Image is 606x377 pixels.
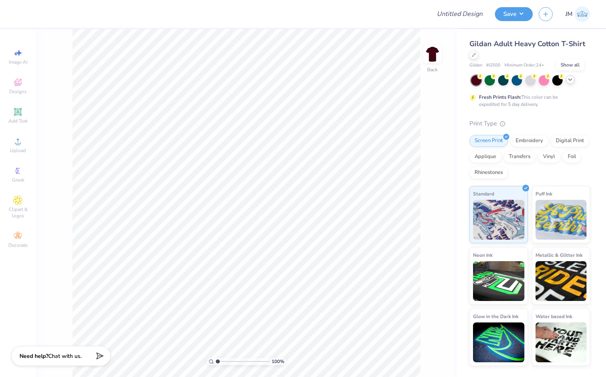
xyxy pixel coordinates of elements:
div: Print Type [469,119,590,128]
button: Save [495,7,533,21]
div: Screen Print [469,135,508,147]
span: Designs [9,88,27,95]
a: JM [565,6,590,22]
img: Standard [473,200,524,240]
img: Metallic & Glitter Ink [536,261,587,301]
span: Image AI [9,59,27,65]
img: Glow in the Dark Ink [473,322,524,362]
span: Greek [12,177,24,183]
span: Chat with us. [48,352,82,360]
span: 100 % [272,358,284,365]
div: This color can be expedited for 5 day delivery. [479,94,577,108]
div: Digital Print [551,135,589,147]
div: Show all [556,59,584,70]
img: Puff Ink [536,200,587,240]
span: Clipart & logos [4,206,32,219]
strong: Need help? [20,352,48,360]
strong: Fresh Prints Flash: [479,94,521,100]
div: Foil [563,151,581,163]
span: Metallic & Glitter Ink [536,251,583,259]
span: Upload [10,147,26,154]
span: Add Text [8,118,27,124]
div: Vinyl [538,151,560,163]
span: Standard [473,189,494,198]
img: Jullylla Marie Lalis [575,6,590,22]
span: Puff Ink [536,189,552,198]
span: Glow in the Dark Ink [473,312,518,320]
div: Applique [469,151,501,163]
span: Decorate [8,242,27,248]
span: JM [565,10,573,19]
span: Gildan [469,62,482,69]
img: Back [424,46,440,62]
input: Untitled Design [430,6,489,22]
div: Transfers [504,151,536,163]
span: Water based Ink [536,312,572,320]
img: Neon Ink [473,261,524,301]
img: Water based Ink [536,322,587,362]
span: Neon Ink [473,251,493,259]
span: # G500 [486,62,500,69]
span: Minimum Order: 24 + [504,62,544,69]
div: Rhinestones [469,167,508,179]
div: Embroidery [510,135,548,147]
div: Back [427,66,438,73]
span: Gildan Adult Heavy Cotton T-Shirt [469,39,585,49]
